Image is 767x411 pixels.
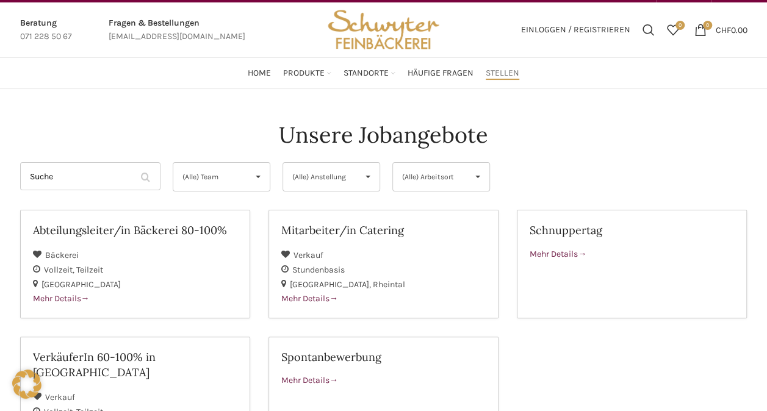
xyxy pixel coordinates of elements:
[402,163,460,191] span: (Alle) Arbeitsort
[33,293,90,304] span: Mehr Details
[45,250,79,260] span: Bäckerei
[515,18,636,42] a: Einloggen / Registrieren
[408,68,474,79] span: Häufige Fragen
[281,375,338,385] span: Mehr Details
[20,210,250,318] a: Abteilungsleiter/in Bäckerei 80-100% Bäckerei Vollzeit Teilzeit [GEOGRAPHIC_DATA] Mehr Details
[486,68,519,79] span: Stellen
[344,68,389,79] span: Standorte
[279,120,488,150] h4: Unsere Jobangebote
[703,21,712,30] span: 0
[290,279,373,290] span: [GEOGRAPHIC_DATA]
[530,249,586,259] span: Mehr Details
[530,223,734,238] h2: Schnuppertag
[109,16,245,44] a: Infobox link
[281,349,486,365] h2: Spontanbewerbung
[292,163,350,191] span: (Alle) Anstellung
[323,2,443,57] img: Bäckerei Schwyter
[76,265,103,275] span: Teilzeit
[14,61,754,85] div: Main navigation
[636,18,661,42] a: Suchen
[517,210,747,318] a: Schnuppertag Mehr Details
[356,163,380,191] span: ▾
[20,162,160,190] input: Suche
[716,24,747,35] bdi: 0.00
[283,68,325,79] span: Produkte
[688,18,754,42] a: 0 CHF0.00
[675,21,685,30] span: 0
[281,223,486,238] h2: Mitarbeiter/in Catering
[33,223,237,238] h2: Abteilungsleiter/in Bäckerei 80-100%
[247,163,270,191] span: ▾
[293,250,323,260] span: Verkauf
[281,293,338,304] span: Mehr Details
[521,26,630,34] span: Einloggen / Registrieren
[248,68,271,79] span: Home
[33,349,237,380] h2: VerkäuferIn 60-100% in [GEOGRAPHIC_DATA]
[283,61,331,85] a: Produkte
[661,18,685,42] div: Meine Wunschliste
[323,24,443,34] a: Site logo
[41,279,121,290] span: [GEOGRAPHIC_DATA]
[716,24,731,35] span: CHF
[408,61,474,85] a: Häufige Fragen
[44,265,76,275] span: Vollzeit
[45,392,75,402] span: Verkauf
[292,265,345,275] span: Stundenbasis
[248,61,271,85] a: Home
[466,163,489,191] span: ▾
[661,18,685,42] a: 0
[486,61,519,85] a: Stellen
[20,16,72,44] a: Infobox link
[373,279,405,290] span: Rheintal
[182,163,240,191] span: (Alle) Team
[268,210,499,318] a: Mitarbeiter/in Catering Verkauf Stundenbasis [GEOGRAPHIC_DATA] Rheintal Mehr Details
[344,61,395,85] a: Standorte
